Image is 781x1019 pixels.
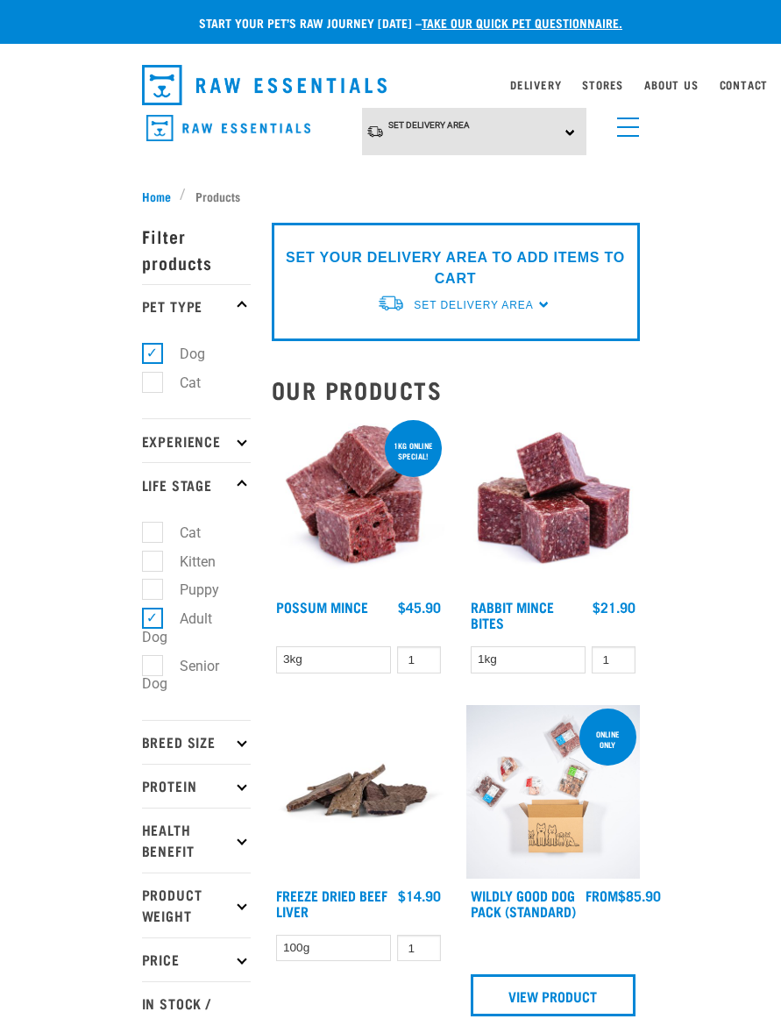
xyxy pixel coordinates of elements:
[142,873,251,937] p: Product Weight
[414,299,533,311] span: Set Delivery Area
[471,602,554,626] a: Rabbit Mince Bites
[272,376,640,403] h2: Our Products
[152,343,212,365] label: Dog
[276,602,368,610] a: Possum Mince
[582,82,623,88] a: Stores
[142,764,251,808] p: Protein
[142,808,251,873] p: Health Benefit
[142,65,387,105] img: Raw Essentials Logo
[272,705,445,879] img: Stack Of Freeze Dried Beef Liver For Pets
[510,82,561,88] a: Delivery
[152,372,208,394] label: Cat
[276,891,387,915] a: Freeze Dried Beef Liver
[142,462,251,506] p: Life Stage
[592,646,635,673] input: 1
[471,891,576,915] a: Wildly Good Dog Pack (Standard)
[608,107,640,139] a: menu
[466,705,640,879] img: Dog 0 2sec
[466,417,640,590] img: Whole Minced Rabbit Cubes 01
[579,721,636,758] div: Online Only
[142,187,171,205] span: Home
[272,417,445,590] img: 1102 Possum Mince 01
[586,891,618,899] span: FROM
[146,115,310,142] img: Raw Essentials Logo
[397,646,441,673] input: 1
[142,655,219,695] label: Senior Dog
[586,887,661,903] div: $85.90
[385,432,442,469] div: 1kg online special!
[644,82,698,88] a: About Us
[142,214,251,284] p: Filter products
[142,608,212,648] label: Adult Dog
[142,418,251,462] p: Experience
[152,579,226,601] label: Puppy
[152,522,208,544] label: Cat
[142,187,181,205] a: Home
[285,247,627,289] p: SET YOUR DELIVERY AREA TO ADD ITEMS TO CART
[152,551,223,573] label: Kitten
[398,599,441,615] div: $45.90
[142,187,640,205] nav: breadcrumbs
[471,974,635,1016] a: View Product
[142,720,251,764] p: Breed Size
[397,935,441,962] input: 1
[388,120,470,130] span: Set Delivery Area
[128,58,654,112] nav: dropdown navigation
[398,887,441,903] div: $14.90
[142,937,251,981] p: Price
[366,125,384,139] img: van-moving.png
[720,82,769,88] a: Contact
[142,284,251,328] p: Pet Type
[593,599,635,615] div: $21.90
[377,294,405,312] img: van-moving.png
[422,19,622,25] a: take our quick pet questionnaire.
